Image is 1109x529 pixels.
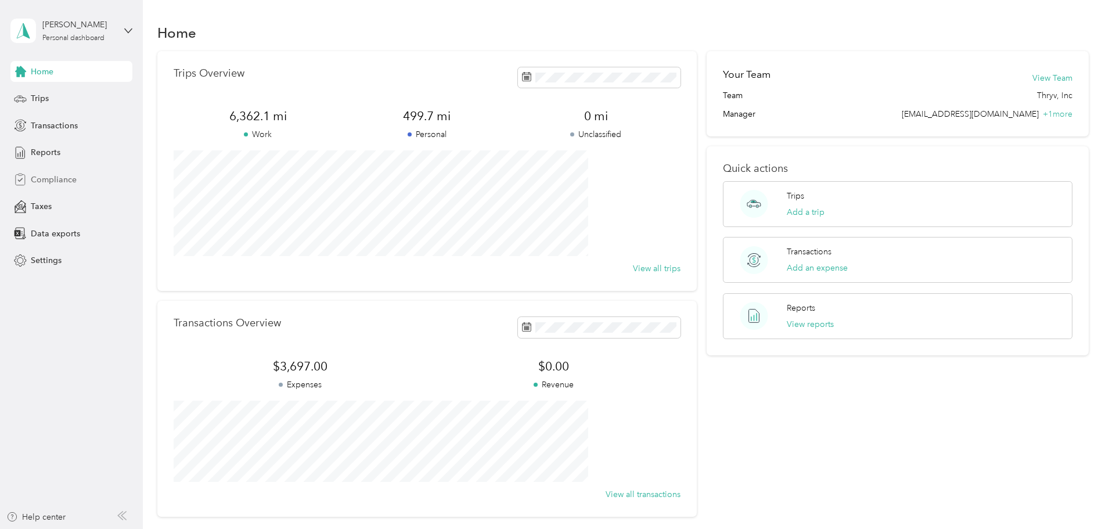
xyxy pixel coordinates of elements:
[787,206,824,218] button: Add a trip
[787,318,834,330] button: View reports
[174,128,343,141] p: Work
[787,262,848,274] button: Add an expense
[723,89,743,102] span: Team
[157,27,196,39] h1: Home
[343,108,512,124] span: 499.7 mi
[42,19,115,31] div: [PERSON_NAME]
[174,379,427,391] p: Expenses
[31,228,80,240] span: Data exports
[31,120,78,132] span: Transactions
[31,254,62,267] span: Settings
[1044,464,1109,529] iframe: Everlance-gr Chat Button Frame
[427,379,680,391] p: Revenue
[427,358,680,375] span: $0.00
[787,302,815,314] p: Reports
[31,66,53,78] span: Home
[787,246,831,258] p: Transactions
[633,262,680,275] button: View all trips
[31,146,60,159] span: Reports
[42,35,105,42] div: Personal dashboard
[723,67,770,82] h2: Your Team
[1043,109,1072,119] span: + 1 more
[1037,89,1072,102] span: Thryv, Inc
[174,108,343,124] span: 6,362.1 mi
[606,488,680,501] button: View all transactions
[723,163,1072,175] p: Quick actions
[31,92,49,105] span: Trips
[512,108,680,124] span: 0 mi
[1032,72,1072,84] button: View Team
[723,108,755,120] span: Manager
[787,190,804,202] p: Trips
[174,358,427,375] span: $3,697.00
[174,317,281,329] p: Transactions Overview
[902,109,1039,119] span: [EMAIL_ADDRESS][DOMAIN_NAME]
[6,511,66,523] button: Help center
[343,128,512,141] p: Personal
[31,174,77,186] span: Compliance
[174,67,244,80] p: Trips Overview
[512,128,680,141] p: Unclassified
[31,200,52,213] span: Taxes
